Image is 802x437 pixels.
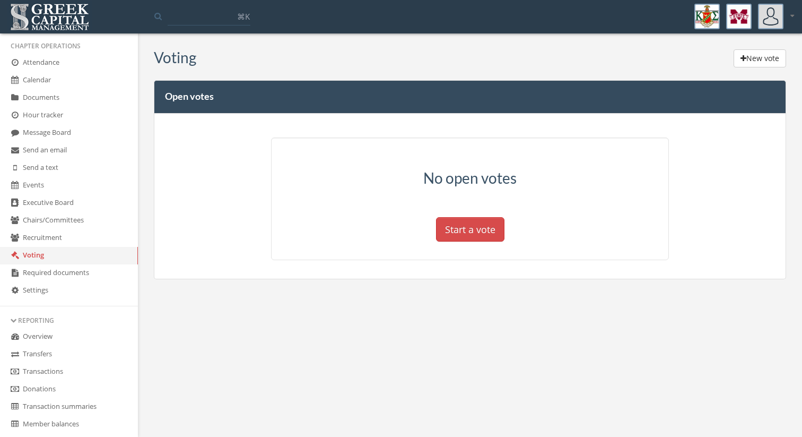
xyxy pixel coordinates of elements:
[11,316,127,325] div: Reporting
[237,11,250,22] span: ⌘K
[284,170,656,186] h3: No open votes
[165,91,775,102] h4: Open votes
[154,49,196,66] h3: Voting
[436,217,504,242] button: Start a vote
[734,49,786,67] button: New vote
